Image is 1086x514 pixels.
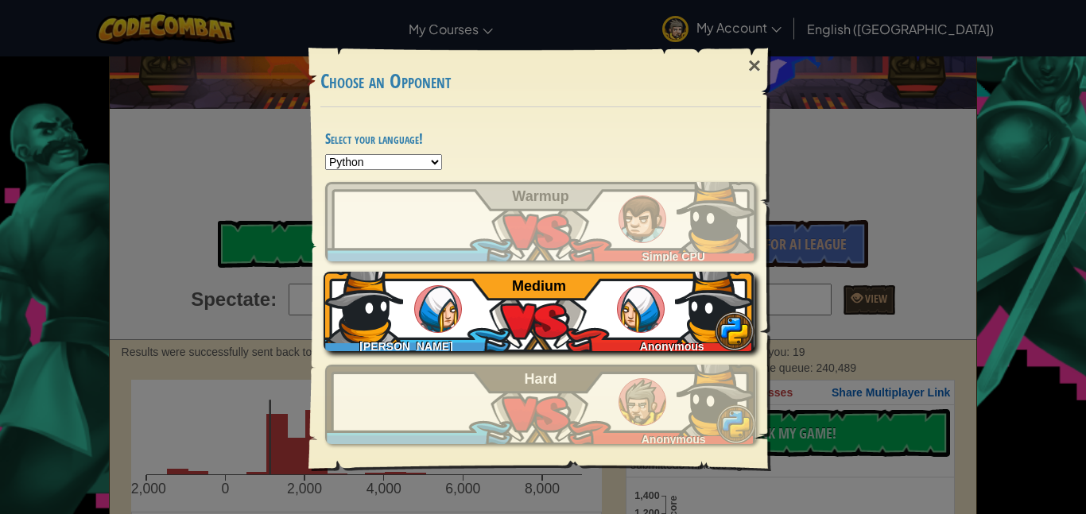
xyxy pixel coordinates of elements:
span: Warmup [512,188,568,204]
div: × [736,43,773,89]
img: EHwRAAAAAAZJREFUAwBWjRJoinQqegAAAABJRU5ErkJggg== [677,174,756,253]
a: [PERSON_NAME]Anonymous [325,272,756,351]
span: Hard [525,371,557,387]
img: EHwRAAAAAAZJREFUAwBWjRJoinQqegAAAABJRU5ErkJggg== [324,264,403,343]
img: humans_ladder_tutorial.png [619,195,666,243]
span: Simple CPU [642,250,705,263]
span: Medium [512,278,566,294]
a: Anonymous [325,365,756,444]
img: humans_ladder_medium.png [617,285,665,333]
img: EHwRAAAAAAZJREFUAwBWjRJoinQqegAAAABJRU5ErkJggg== [675,264,754,343]
h3: Choose an Opponent [320,71,761,92]
span: Anonymous [642,433,706,446]
span: Anonymous [640,340,704,353]
img: EHwRAAAAAAZJREFUAwBWjRJoinQqegAAAABJRU5ErkJggg== [677,357,756,436]
img: humans_ladder_medium.png [414,285,462,333]
a: Simple CPU [325,182,756,261]
img: humans_ladder_hard.png [619,378,666,426]
h4: Select your language! [325,131,756,146]
span: [PERSON_NAME] [359,340,452,353]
